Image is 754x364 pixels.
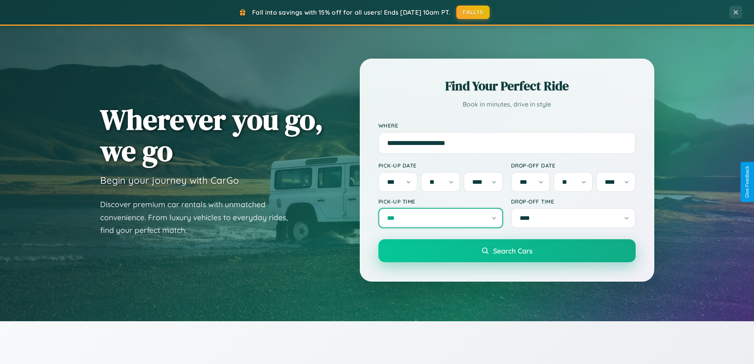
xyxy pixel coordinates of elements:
h2: Find Your Perfect Ride [378,77,636,95]
p: Discover premium car rentals with unmatched convenience. From luxury vehicles to everyday rides, ... [100,198,298,237]
h3: Begin your journey with CarGo [100,174,239,186]
h1: Wherever you go, we go [100,104,323,166]
label: Drop-off Time [511,198,636,205]
label: Drop-off Date [511,162,636,169]
span: Search Cars [493,246,532,255]
div: Give Feedback [745,166,750,198]
span: Fall into savings with 15% off for all users! Ends [DATE] 10am PT. [252,8,450,16]
label: Where [378,122,636,129]
button: FALL15 [456,6,490,19]
button: Search Cars [378,239,636,262]
label: Pick-up Date [378,162,503,169]
label: Pick-up Time [378,198,503,205]
p: Book in minutes, drive in style [378,99,636,110]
